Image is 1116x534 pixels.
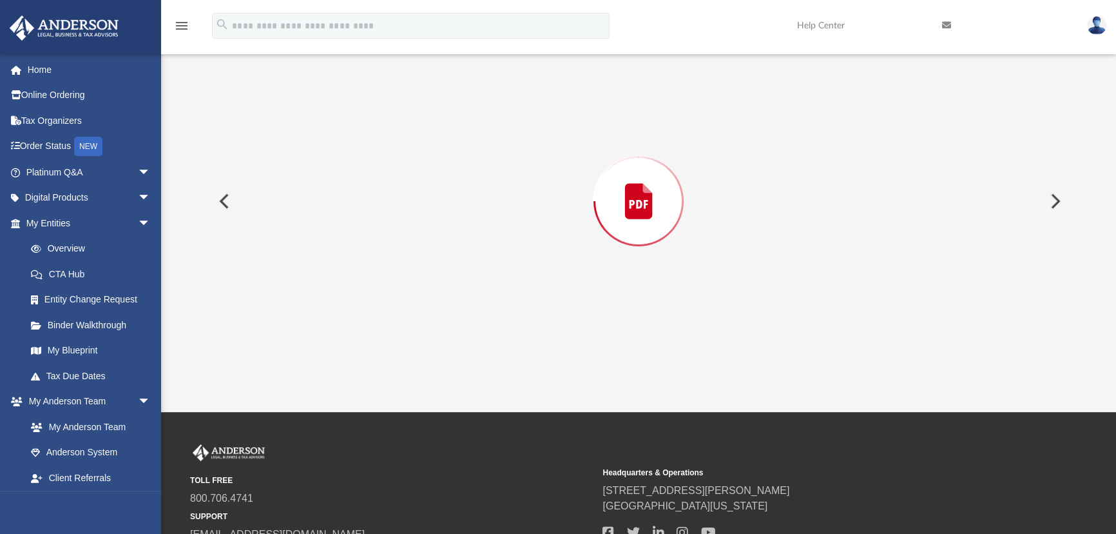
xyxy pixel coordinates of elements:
a: My Anderson Teamarrow_drop_down [9,389,164,415]
small: Headquarters & Operations [602,467,1006,479]
a: [GEOGRAPHIC_DATA][US_STATE] [602,500,767,511]
img: Anderson Advisors Platinum Portal [190,444,267,461]
a: My Blueprint [18,338,164,364]
i: menu [174,18,189,34]
a: Tax Organizers [9,108,170,133]
a: My Documentsarrow_drop_down [9,491,164,517]
div: Preview [209,1,1068,368]
span: arrow_drop_down [138,185,164,212]
a: [STREET_ADDRESS][PERSON_NAME] [602,485,789,496]
a: Client Referrals [18,465,164,491]
a: Entity Change Request [18,287,170,313]
a: Anderson System [18,440,164,466]
a: Online Ordering [9,83,170,108]
a: Tax Due Dates [18,363,170,389]
div: NEW [74,137,102,156]
a: Platinum Q&Aarrow_drop_down [9,159,170,185]
small: TOLL FREE [190,475,593,486]
img: Anderson Advisors Platinum Portal [6,15,122,41]
button: Next File [1040,183,1068,219]
a: CTA Hub [18,261,170,287]
img: User Pic [1087,16,1106,35]
button: Previous File [209,183,237,219]
small: SUPPORT [190,511,593,522]
a: My Entitiesarrow_drop_down [9,210,170,236]
a: Digital Productsarrow_drop_down [9,185,170,211]
a: Overview [18,236,170,262]
a: 800.706.4741 [190,493,253,504]
span: arrow_drop_down [138,389,164,415]
span: arrow_drop_down [138,491,164,517]
a: Home [9,57,170,83]
a: menu [174,25,189,34]
a: My Anderson Team [18,414,157,440]
span: arrow_drop_down [138,210,164,237]
a: Binder Walkthrough [18,312,170,338]
a: Order StatusNEW [9,133,170,160]
span: arrow_drop_down [138,159,164,186]
i: search [215,17,229,32]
